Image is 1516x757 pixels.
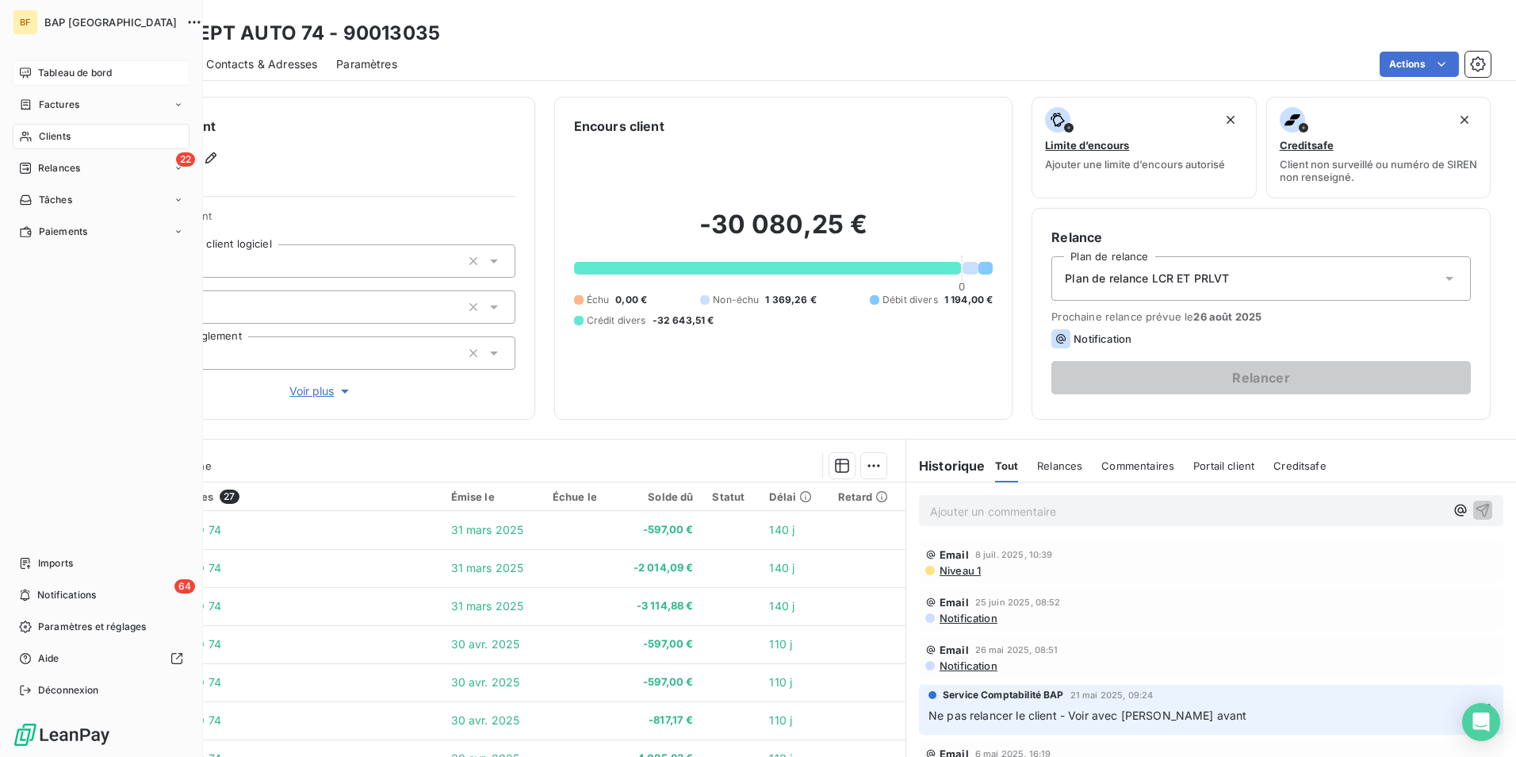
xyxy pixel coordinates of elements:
span: Clients [39,129,71,144]
h6: Encours client [574,117,664,136]
span: Client non surveillé ou numéro de SIREN non renseigné. [1280,158,1477,183]
span: 140 j [769,599,794,613]
div: Retard [838,490,896,503]
span: Ajouter une limite d’encours autorisé [1045,158,1225,171]
span: -3 114,88 € [623,598,694,614]
span: Non-échu [713,293,759,307]
span: Notification [938,659,997,672]
span: Ne pas relancer le client - Voir avec [PERSON_NAME] avant [928,709,1247,722]
span: 27 [220,490,239,504]
span: Email [940,548,969,561]
span: Portail client [1193,459,1254,472]
a: Imports [13,551,189,576]
span: 140 j [769,561,794,574]
a: Clients [13,124,189,149]
button: Actions [1380,52,1459,77]
span: 31 mars 2025 [451,523,524,536]
h6: Historique [906,456,986,475]
span: 26 août 2025 [1193,310,1261,323]
span: 25 juin 2025, 08:52 [975,598,1061,607]
span: Service Comptabilité BAP [943,688,1064,702]
span: -2 014,09 € [623,560,694,576]
h6: Informations client [96,117,515,136]
div: Statut [712,490,750,503]
div: Émise le [451,490,534,503]
span: 26 mai 2025, 08:51 [975,645,1059,655]
span: Paramètres [336,56,397,72]
span: Échu [587,293,610,307]
span: BAP [GEOGRAPHIC_DATA] [44,16,177,29]
span: Creditsafe [1273,459,1326,472]
span: Plan de relance LCR ET PRLVT [1065,271,1229,286]
span: Tâches [39,193,72,207]
span: 30 avr. 2025 [451,675,520,689]
span: Déconnexion [38,683,99,697]
span: Prochaine relance prévue le [1051,310,1471,323]
a: Tableau de bord [13,60,189,86]
span: Imports [38,556,73,571]
button: Voir plus [128,382,515,400]
span: 140 j [769,523,794,536]
span: Creditsafe [1280,139,1334,152]
span: Paramètres et réglages [38,620,146,634]
span: 22 [176,152,195,167]
span: 1 369,26 € [765,293,817,307]
span: 110 j [769,713,792,727]
img: Logo LeanPay [13,722,111,747]
a: Paiements [13,219,189,244]
span: Voir plus [289,383,353,399]
span: 64 [174,579,195,594]
span: Propriétés Client [128,209,515,232]
div: Échue le [553,490,604,503]
span: 1 194,00 € [944,293,993,307]
span: 110 j [769,675,792,689]
span: Tout [995,459,1019,472]
h6: Relance [1051,228,1471,247]
span: Tableau de bord [38,66,112,80]
span: Commentaires [1101,459,1174,472]
span: Paiements [39,225,87,239]
a: Tâches [13,187,189,213]
input: Ajouter une valeur [200,300,212,314]
a: Aide [13,646,189,671]
span: 30 avr. 2025 [451,713,520,727]
span: 110 j [769,637,792,651]
span: 31 mars 2025 [451,561,524,574]
a: 22Relances [13,156,189,181]
span: 8 juil. 2025, 10:39 [975,550,1053,559]
button: Limite d’encoursAjouter une limite d’encours autorisé [1032,97,1256,198]
span: 30 avr. 2025 [451,637,520,651]
a: Factures [13,92,189,117]
span: -817,17 € [623,713,694,728]
span: Factures [39,98,79,112]
div: BF [13,10,38,35]
span: Débit divers [882,293,938,307]
span: Limite d’encours [1045,139,1129,152]
span: 21 mai 2025, 09:24 [1070,690,1154,700]
h2: -30 080,25 € [574,209,993,256]
span: 0,00 € [615,293,647,307]
span: Relances [38,161,80,175]
button: Relancer [1051,361,1471,394]
span: 0 [959,280,965,293]
span: Contacts & Adresses [206,56,317,72]
button: CreditsafeClient non surveillé ou numéro de SIREN non renseigné. [1266,97,1491,198]
div: Solde dû [623,490,694,503]
span: -597,00 € [623,522,694,538]
h3: CONCEPT AUTO 74 - 90013035 [140,19,440,48]
span: -597,00 € [623,674,694,690]
span: Email [940,644,969,656]
div: Open Intercom Messenger [1462,703,1500,741]
div: Délai [769,490,818,503]
span: -597,00 € [623,636,694,652]
span: -32 643,51 € [653,313,714,328]
span: Crédit divers [587,313,646,328]
span: Relances [1037,459,1082,472]
span: 31 mars 2025 [451,599,524,613]
span: Notification [938,612,997,624]
span: Notification [1074,332,1131,345]
span: Aide [38,651,59,666]
a: Paramètres et réglages [13,614,189,640]
span: Email [940,596,969,609]
div: Pièces comptables [115,490,432,504]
